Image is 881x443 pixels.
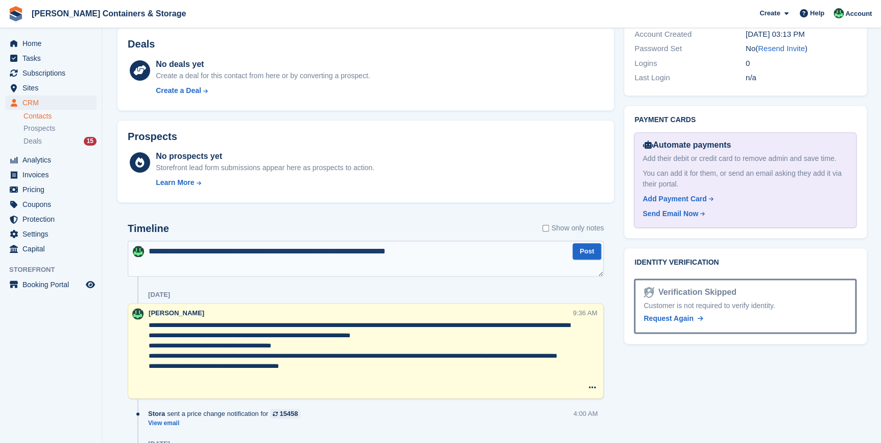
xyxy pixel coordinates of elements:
[642,153,848,164] div: Add their debit or credit card to remove admin and save time.
[22,197,84,212] span: Coupons
[156,177,374,188] a: Learn More
[148,409,165,418] span: Stora
[5,227,97,241] a: menu
[8,6,23,21] img: stora-icon-8386f47178a22dfd0bd8f6a31ec36ba5ce8667c1dd55bd0f319d3a0aa187defe.svg
[23,136,42,146] span: Deals
[22,96,84,110] span: CRM
[22,81,84,95] span: Sites
[128,131,177,143] h2: Prospects
[22,182,84,197] span: Pricing
[5,51,97,65] a: menu
[845,9,872,19] span: Account
[5,242,97,256] a: menu
[156,85,370,96] a: Create a Deal
[22,51,84,65] span: Tasks
[746,72,857,84] div: n/a
[759,8,780,18] span: Create
[810,8,824,18] span: Help
[156,162,374,173] div: Storefront lead form submissions appear here as prospects to action.
[5,182,97,197] a: menu
[5,81,97,95] a: menu
[654,286,736,298] div: Verification Skipped
[9,265,102,275] span: Storefront
[22,277,84,292] span: Booking Portal
[542,223,549,234] input: Show only notes
[746,43,857,55] div: No
[128,38,155,50] h2: Deals
[746,58,857,69] div: 0
[23,136,97,147] a: Deals 15
[5,96,97,110] a: menu
[644,313,703,324] a: Request Again
[22,36,84,51] span: Home
[642,208,698,219] div: Send Email Now
[755,44,807,53] span: ( )
[642,194,844,204] a: Add Payment Card
[634,116,856,124] h2: Payment cards
[156,85,201,96] div: Create a Deal
[156,177,194,188] div: Learn More
[644,314,694,322] span: Request Again
[132,308,144,319] img: Arjun Preetham
[634,259,856,267] h2: Identity verification
[22,227,84,241] span: Settings
[573,308,597,318] div: 9:36 AM
[156,150,374,162] div: No prospects yet
[28,5,190,22] a: [PERSON_NAME] Containers & Storage
[5,66,97,80] a: menu
[758,44,805,53] a: Resend Invite
[23,124,55,133] span: Prospects
[573,243,601,260] button: Post
[148,291,170,299] div: [DATE]
[148,419,305,428] a: View email
[156,58,370,71] div: No deals yet
[573,409,598,418] div: 4:00 AM
[746,29,857,40] div: [DATE] 03:13 PM
[84,137,97,146] div: 15
[634,72,746,84] div: Last Login
[644,287,654,298] img: Identity Verification Ready
[149,309,204,317] span: [PERSON_NAME]
[5,197,97,212] a: menu
[148,409,305,418] div: sent a price change notification for
[634,58,746,69] div: Logins
[5,168,97,182] a: menu
[642,139,848,151] div: Automate payments
[642,168,848,190] div: You can add it for them, or send an email asking they add it via their portal.
[22,212,84,226] span: Protection
[22,168,84,182] span: Invoices
[156,71,370,81] div: Create a deal for this contact from here or by converting a prospect.
[84,278,97,291] a: Preview store
[22,153,84,167] span: Analytics
[133,246,144,257] img: Arjun Preetham
[542,223,604,234] label: Show only notes
[5,153,97,167] a: menu
[128,223,169,235] h2: Timeline
[279,409,298,418] div: 15458
[22,66,84,80] span: Subscriptions
[5,212,97,226] a: menu
[23,123,97,134] a: Prospects
[23,111,97,121] a: Contacts
[22,242,84,256] span: Capital
[5,36,97,51] a: menu
[5,277,97,292] a: menu
[834,8,844,18] img: Arjun Preetham
[642,194,706,204] div: Add Payment Card
[270,409,300,418] a: 15458
[644,300,847,311] div: Customer is not required to verify identity.
[634,43,746,55] div: Password Set
[634,29,746,40] div: Account Created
